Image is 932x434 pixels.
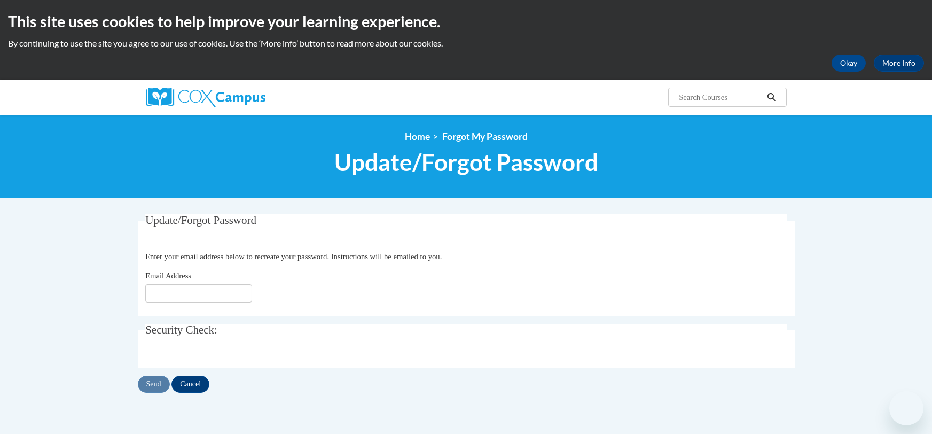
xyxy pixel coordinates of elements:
[145,323,217,336] span: Security Check:
[889,391,923,425] iframe: Button to launch messaging window
[334,148,598,176] span: Update/Forgot Password
[146,88,265,107] img: Cox Campus
[8,37,924,49] p: By continuing to use the site you agree to our use of cookies. Use the ‘More info’ button to read...
[145,252,442,261] span: Enter your email address below to recreate your password. Instructions will be emailed to you.
[145,214,256,227] span: Update/Forgot Password
[405,131,430,142] a: Home
[874,55,924,72] a: More Info
[832,55,866,72] button: Okay
[678,91,763,104] input: Search Courses
[145,284,252,303] input: Email
[8,11,924,32] h2: This site uses cookies to help improve your learning experience.
[171,376,209,393] input: Cancel
[442,131,528,142] span: Forgot My Password
[763,91,779,104] button: Search
[146,88,349,107] a: Cox Campus
[145,272,191,280] span: Email Address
